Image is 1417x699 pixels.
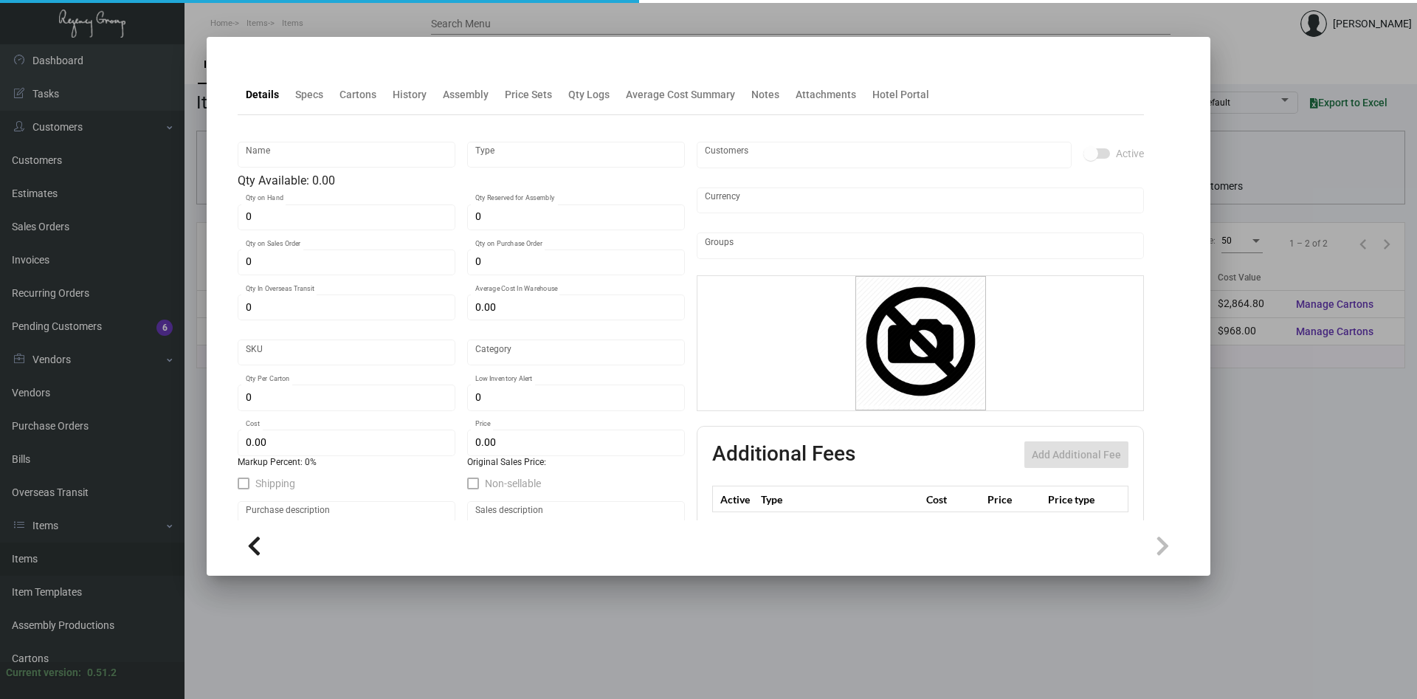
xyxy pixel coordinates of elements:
span: Active [1116,145,1144,162]
th: Type [757,486,923,512]
div: Current version: [6,665,81,681]
span: Shipping [255,475,295,492]
input: Add new.. [705,240,1137,252]
span: Add Additional Fee [1032,449,1121,461]
div: Qty Logs [568,87,610,103]
div: Attachments [796,87,856,103]
h2: Additional Fees [712,441,855,468]
input: Add new.. [705,149,1064,161]
div: History [393,87,427,103]
th: Price [984,486,1044,512]
div: 0.51.2 [87,665,117,681]
div: Notes [751,87,779,103]
div: Details [246,87,279,103]
th: Price type [1044,486,1111,512]
th: Active [713,486,758,512]
th: Cost [923,486,983,512]
div: Hotel Portal [872,87,929,103]
div: Price Sets [505,87,552,103]
div: Specs [295,87,323,103]
div: Assembly [443,87,489,103]
div: Cartons [339,87,376,103]
button: Add Additional Fee [1024,441,1128,468]
div: Qty Available: 0.00 [238,172,685,190]
span: Non-sellable [485,475,541,492]
div: Average Cost Summary [626,87,735,103]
